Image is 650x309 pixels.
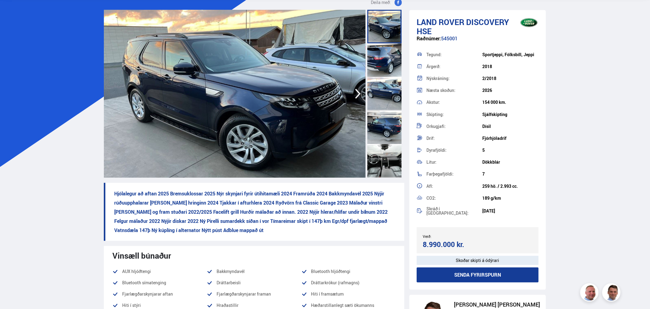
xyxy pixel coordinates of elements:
[207,268,301,275] li: Bakkmyndavél
[483,196,539,201] div: 189 g/km
[427,148,483,152] div: Dyrafjöldi:
[483,184,539,189] div: 259 hö. / 2.993 cc.
[483,209,539,213] div: [DATE]
[417,16,465,27] span: Land Rover
[427,207,483,215] div: Skráð í [GEOGRAPHIC_DATA]:
[427,136,483,140] div: Drif:
[483,100,539,105] div: 154 000 km.
[483,88,539,93] div: 2026
[427,88,483,93] div: Næsta skoðun:
[423,240,476,249] div: 8.990.000 kr.
[417,36,539,48] div: 545001
[417,35,441,42] span: Raðnúmer:
[417,16,509,37] span: Discovery HSE
[301,279,396,286] li: Dráttarkrókur (rafmagns)
[366,10,627,178] img: 3703361.jpeg
[112,290,207,298] li: Fjarlægðarskynjarar aftan
[454,301,540,308] div: [PERSON_NAME] [PERSON_NAME]
[483,52,539,57] div: Sportjeppi, Fólksbíll, Jeppi
[112,268,207,275] li: AUX hljóðtengi
[427,53,483,57] div: Tegund:
[207,302,301,309] li: Hraðastillir
[483,124,539,129] div: Dísil
[104,183,404,241] p: Hjólalegur að aftan 2025 Bremsuklossar 2025 Nýr skynjari fyrir útihitamæli 2024 Framrúða 2024 Bak...
[207,279,301,286] li: Dráttarbeisli
[483,76,539,81] div: 2/2018
[483,136,539,141] div: Fjórhjóladrif
[581,284,600,303] img: siFngHWaQ9KaOqBr.png
[112,279,207,286] li: Bluetooth símatenging
[5,2,23,21] button: Opna LiveChat spjallviðmót
[301,302,396,309] li: Hæðarstillanlegt sæti ökumanns
[427,172,483,176] div: Farþegafjöldi:
[427,76,483,81] div: Nýskráning:
[417,256,539,265] div: Skoðar skipti á ódýrari
[417,267,539,282] button: Senda fyrirspurn
[427,184,483,188] div: Afl:
[603,284,622,303] img: FbJEzSuNWCJXmdc-.webp
[483,64,539,69] div: 2018
[427,64,483,69] div: Árgerð:
[483,112,539,117] div: Sjálfskipting
[427,196,483,200] div: CO2:
[112,251,396,260] div: Vinsæll búnaður
[104,10,366,178] img: 3703364.jpeg
[427,112,483,117] div: Skipting:
[423,234,478,238] div: Verð:
[517,13,542,32] img: brand logo
[112,302,207,309] li: Hiti í stýri
[301,268,396,275] li: Bluetooth hljóðtengi
[427,160,483,164] div: Litur:
[427,100,483,104] div: Akstur:
[483,172,539,176] div: 7
[207,290,301,298] li: Fjarlægðarskynjarar framan
[483,160,539,165] div: Dökkblár
[301,290,396,298] li: Hiti í framsætum
[483,148,539,153] div: 5
[427,124,483,129] div: Orkugjafi:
